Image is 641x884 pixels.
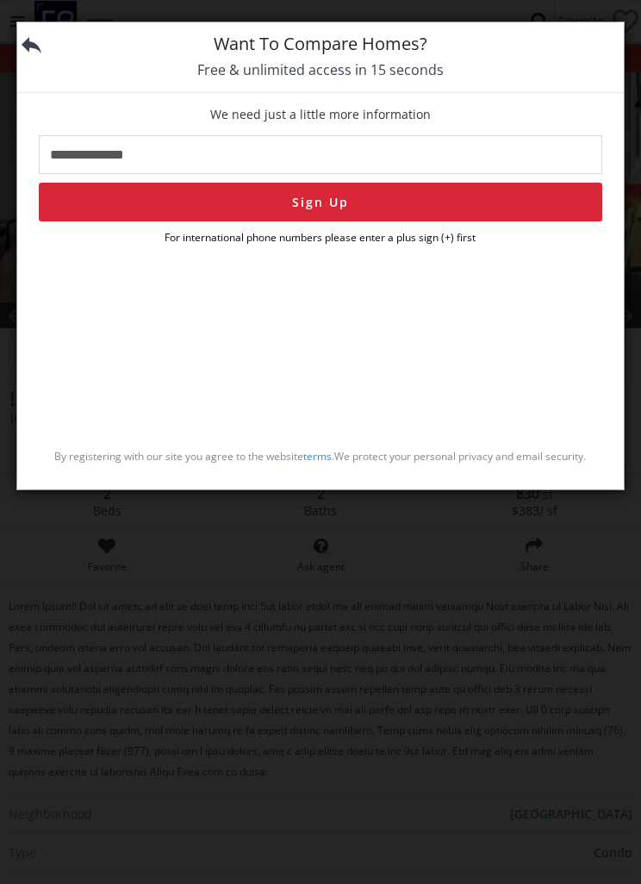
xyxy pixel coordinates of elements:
[39,35,603,53] h3: Want To Compare Homes?
[22,35,41,55] img: back
[303,449,332,464] a: terms
[39,183,603,221] button: Sign Up
[39,106,603,123] p: We need just a little more information
[39,230,603,245] p: For international phone numbers please enter a plus sign (+) first
[39,61,603,79] h5: Free & unlimited access in 15 seconds
[39,449,603,464] p: By registering with our site you agree to the website . We protect your personal privacy and emai...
